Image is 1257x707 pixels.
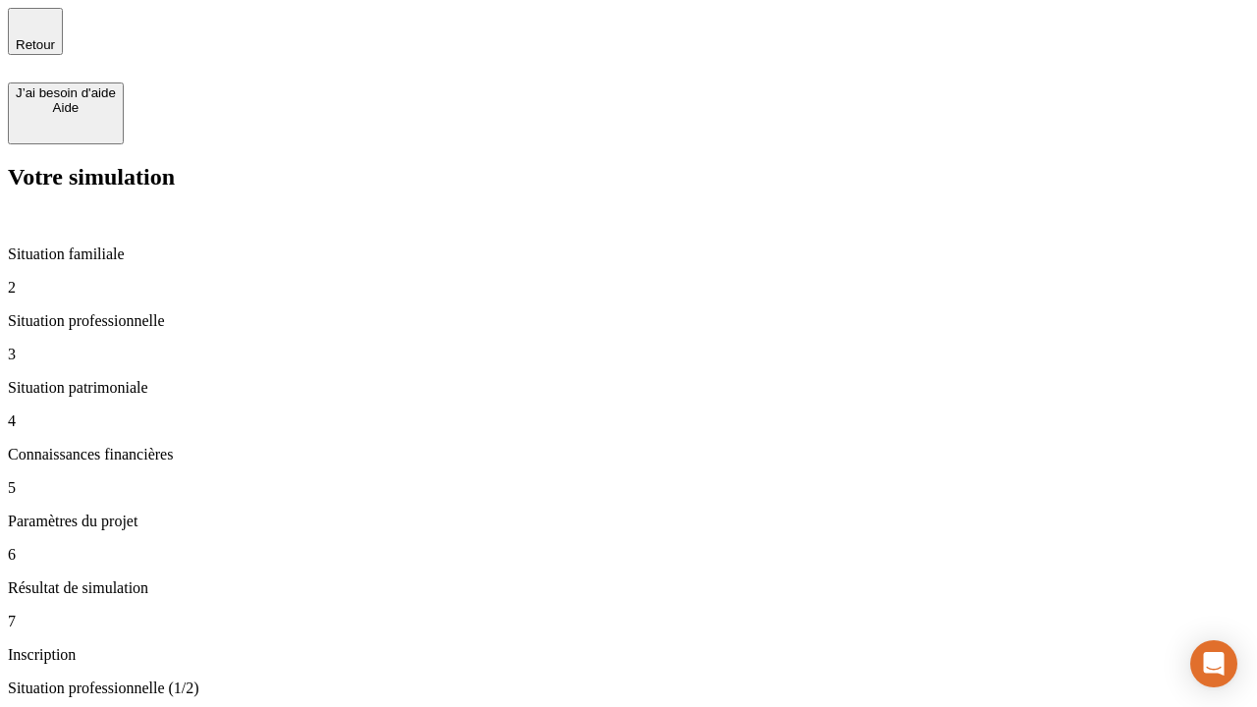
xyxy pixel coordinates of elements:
p: Inscription [8,646,1249,664]
div: Open Intercom Messenger [1190,640,1237,687]
p: Situation familiale [8,245,1249,263]
div: J’ai besoin d'aide [16,85,116,100]
p: 2 [8,279,1249,297]
p: 3 [8,346,1249,363]
button: J’ai besoin d'aideAide [8,82,124,144]
p: 7 [8,613,1249,630]
button: Retour [8,8,63,55]
p: Situation professionnelle (1/2) [8,680,1249,697]
h2: Votre simulation [8,164,1249,190]
p: 4 [8,412,1249,430]
p: Situation patrimoniale [8,379,1249,397]
div: Aide [16,100,116,115]
p: Paramètres du projet [8,513,1249,530]
p: Connaissances financières [8,446,1249,463]
p: Situation professionnelle [8,312,1249,330]
p: 6 [8,546,1249,564]
p: Résultat de simulation [8,579,1249,597]
p: 5 [8,479,1249,497]
span: Retour [16,37,55,52]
